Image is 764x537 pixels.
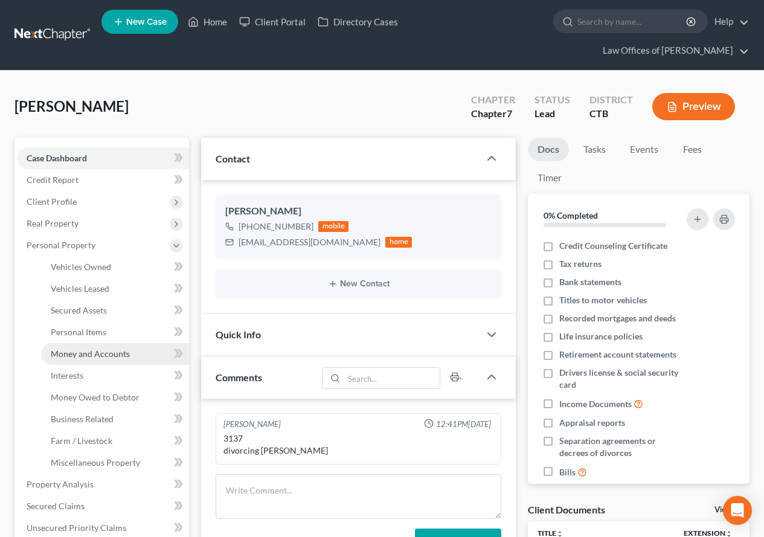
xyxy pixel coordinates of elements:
[528,138,569,161] a: Docs
[559,276,621,288] span: Bank statements
[528,166,571,190] a: Timer
[17,474,189,495] a: Property Analysis
[559,312,676,324] span: Recorded mortgages and deeds
[559,398,632,410] span: Income Documents
[51,414,114,424] span: Business Related
[534,93,570,107] div: Status
[41,321,189,343] a: Personal Items
[225,204,492,219] div: [PERSON_NAME]
[51,262,111,272] span: Vehicles Owned
[559,330,643,342] span: Life insurance policies
[17,495,189,517] a: Secured Claims
[233,11,312,33] a: Client Portal
[27,240,95,250] span: Personal Property
[17,169,189,191] a: Credit Report
[41,387,189,408] a: Money Owed to Debtor
[318,221,348,232] div: mobile
[27,523,126,533] span: Unsecured Priority Claims
[27,479,94,489] span: Property Analysis
[27,218,79,228] span: Real Property
[51,283,109,294] span: Vehicles Leased
[51,370,83,381] span: Interests
[182,11,233,33] a: Home
[620,138,668,161] a: Events
[534,107,570,121] div: Lead
[41,278,189,300] a: Vehicles Leased
[41,365,189,387] a: Interests
[223,432,493,457] div: 3137 divorcing [PERSON_NAME]
[51,327,106,337] span: Personal Items
[216,329,261,340] span: Quick Info
[239,220,313,233] div: [PHONE_NUMBER]
[559,240,667,252] span: Credit Counseling Certificate
[51,349,130,359] span: Money and Accounts
[312,11,404,33] a: Directory Cases
[41,343,189,365] a: Money and Accounts
[544,210,598,220] strong: 0% Completed
[223,419,281,430] div: [PERSON_NAME]
[216,153,250,164] span: Contact
[51,305,107,315] span: Secured Assets
[559,435,684,459] span: Separation agreements or decrees of divorces
[225,279,492,289] button: New Contact
[126,18,167,27] span: New Case
[673,138,711,161] a: Fees
[714,506,745,514] a: View All
[27,153,87,163] span: Case Dashboard
[559,258,602,270] span: Tax returns
[574,138,615,161] a: Tasks
[559,294,647,306] span: Titles to motor vehicles
[51,457,140,468] span: Miscellaneous Property
[41,408,189,430] a: Business Related
[471,107,515,121] div: Chapter
[17,147,189,169] a: Case Dashboard
[507,108,512,119] span: 7
[589,107,633,121] div: CTB
[436,419,491,430] span: 12:41PM[DATE]
[723,496,752,525] div: Open Intercom Messenger
[559,466,576,478] span: Bills
[51,436,112,446] span: Farm / Livestock
[344,368,440,388] input: Search...
[14,97,129,115] span: [PERSON_NAME]
[559,349,676,361] span: Retirement account statements
[597,40,749,62] a: Law Offices of [PERSON_NAME]
[216,371,262,383] span: Comments
[577,10,688,33] input: Search by name...
[239,236,380,248] div: [EMAIL_ADDRESS][DOMAIN_NAME]
[559,417,625,429] span: Appraisal reports
[471,93,515,107] div: Chapter
[589,93,633,107] div: District
[27,175,79,185] span: Credit Report
[528,503,605,516] div: Client Documents
[41,256,189,278] a: Vehicles Owned
[27,196,77,207] span: Client Profile
[41,452,189,474] a: Miscellaneous Property
[708,11,749,33] a: Help
[559,367,684,391] span: Drivers license & social security card
[652,93,735,120] button: Preview
[41,430,189,452] a: Farm / Livestock
[51,392,140,402] span: Money Owed to Debtor
[385,237,412,248] div: home
[41,300,189,321] a: Secured Assets
[27,501,85,511] span: Secured Claims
